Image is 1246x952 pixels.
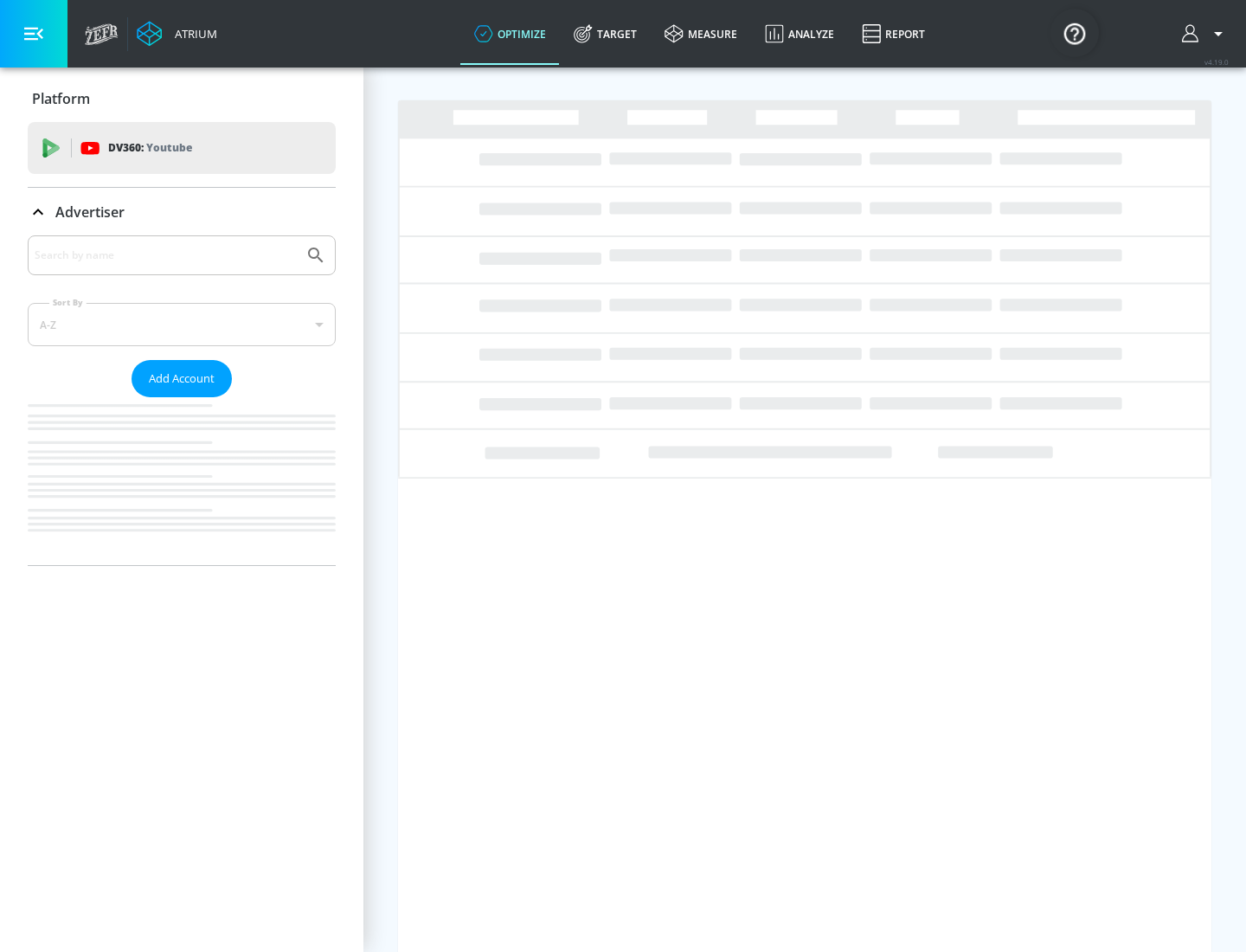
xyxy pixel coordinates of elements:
div: Atrium [168,26,217,42]
div: DV360: Youtube [28,122,336,174]
span: Add Account [149,369,215,389]
button: Open Resource Center [1050,9,1099,57]
div: A-Z [28,303,336,346]
p: DV360: [108,138,192,158]
a: Analyze [751,3,848,65]
a: Target [560,3,651,65]
span: v 4.19.0 [1204,57,1229,67]
p: Platform [32,89,90,108]
div: Platform [28,74,336,123]
p: Advertiser [55,203,125,222]
input: Search by name [35,244,297,267]
button: Add Account [132,360,232,397]
div: Advertiser [28,235,336,565]
a: optimize [460,3,560,65]
div: Advertiser [28,188,336,236]
nav: list of Advertiser [28,397,336,565]
label: Sort By [49,297,87,308]
p: Youtube [146,138,192,157]
a: Report [848,3,939,65]
a: Atrium [137,21,217,47]
a: measure [651,3,751,65]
